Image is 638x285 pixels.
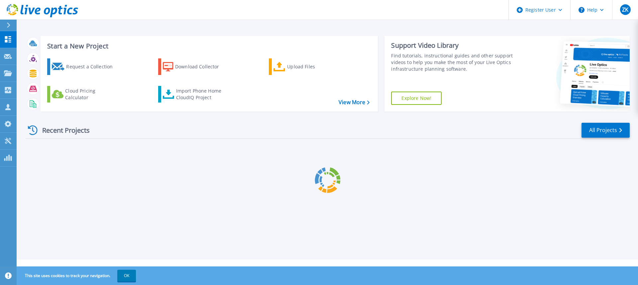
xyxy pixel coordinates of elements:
[391,92,442,105] a: Explore Now!
[175,60,228,73] div: Download Collector
[391,52,516,72] div: Find tutorials, instructional guides and other support videos to help you make the most of your L...
[269,58,343,75] a: Upload Files
[176,88,228,101] div: Import Phone Home CloudIQ Project
[18,270,136,282] span: This site uses cookies to track your navigation.
[582,123,630,138] a: All Projects
[47,86,121,103] a: Cloud Pricing Calculator
[117,270,136,282] button: OK
[47,58,121,75] a: Request a Collection
[65,88,118,101] div: Cloud Pricing Calculator
[26,122,99,138] div: Recent Projects
[158,58,232,75] a: Download Collector
[287,60,340,73] div: Upload Files
[622,7,628,12] span: ZK
[66,60,119,73] div: Request a Collection
[47,42,370,50] h3: Start a New Project
[391,41,516,50] div: Support Video Library
[339,99,370,106] a: View More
